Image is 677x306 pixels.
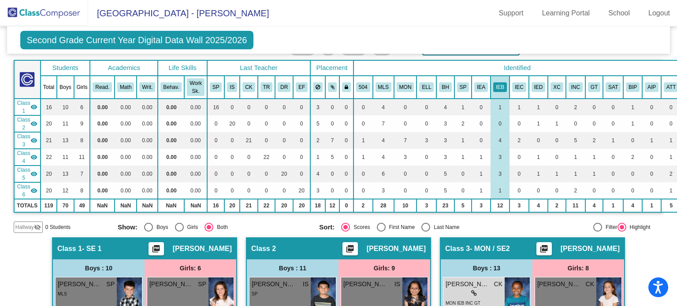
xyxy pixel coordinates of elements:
span: Class 5 [17,166,30,182]
td: 0 [224,149,240,166]
td: 0 [394,182,417,199]
button: SP [457,82,469,92]
td: 1 [454,132,472,149]
td: 0.00 [184,166,207,182]
td: 0 [548,99,565,115]
td: 4 [373,149,394,166]
td: 0 [510,115,529,132]
td: 0.00 [158,99,184,115]
mat-icon: visibility [30,137,37,144]
td: 21 [240,132,257,149]
td: 0 [603,182,623,199]
td: 0 [603,166,623,182]
th: Sofia Prudencio [207,76,225,99]
button: IEC [512,82,526,92]
td: 9 [74,115,90,132]
td: 5 [310,115,325,132]
th: Students [41,60,90,76]
th: Isabella Sanchez [224,76,240,99]
td: 16 [41,99,57,115]
td: 0 [417,166,436,182]
td: 21 [41,132,57,149]
td: 4 [491,132,510,149]
td: 0 [642,166,661,182]
td: 20 [224,115,240,132]
td: 0 [585,99,603,115]
td: 0 [258,99,275,115]
td: 4 [310,166,325,182]
td: 0 [224,182,240,199]
td: 0 [207,166,225,182]
td: 1 [529,99,548,115]
td: 3 [491,149,510,166]
td: 3 [310,182,325,199]
td: 0 [603,115,623,132]
td: 0 [207,132,225,149]
button: MLS [376,82,391,92]
button: TR [260,82,273,92]
td: 20 [293,182,310,199]
button: AIP [645,82,658,92]
td: 0.00 [158,132,184,149]
td: 0.00 [115,99,137,115]
td: 0 [339,149,353,166]
td: 3 [310,99,325,115]
td: 11 [57,149,74,166]
td: 4 [373,99,394,115]
th: IEP - B [491,76,510,99]
td: 4 [373,132,394,149]
td: 20 [41,182,57,199]
th: English Language Learner [417,76,436,99]
td: 7 [373,115,394,132]
th: Girls [74,76,90,99]
td: 3 [436,149,454,166]
td: TOTALS [14,199,41,212]
td: 0 [275,115,293,132]
th: Cortnie Kesner [240,76,257,99]
td: 1 [491,182,510,199]
button: Behav. [160,82,182,92]
th: Academic Improvement Plan [642,76,661,99]
td: 0 [240,182,257,199]
th: Keep with teacher [339,76,353,99]
span: Class 4 [17,149,30,165]
td: Cortnie Kesner - MON / SE2 [14,132,41,149]
th: Life Skills [158,60,207,76]
td: 0 [472,99,491,115]
td: 5 [436,182,454,199]
th: Frequent Redirection [436,76,454,99]
mat-icon: visibility [30,154,37,161]
a: School [601,6,637,20]
button: CK [242,82,255,92]
td: 0 [258,115,275,132]
td: 0 [417,182,436,199]
td: 0 [293,166,310,182]
td: 16 [207,99,225,115]
button: Writ. [139,82,155,92]
td: 0 [417,115,436,132]
td: 0 [603,99,623,115]
button: GT [588,82,600,92]
td: 7 [394,132,417,149]
td: 0 [566,115,585,132]
th: IEP - D [529,76,548,99]
button: IEB [493,82,507,92]
th: Behavior Intervention Plan [623,76,642,99]
td: Trinity Rogers - MON [14,149,41,166]
td: 0 [325,166,340,182]
td: 20 [41,115,57,132]
td: 1 [510,99,529,115]
td: 0 [240,99,257,115]
button: Print Students Details [536,242,552,255]
td: 1 [353,132,373,149]
td: 0 [548,182,565,199]
button: BIP [626,82,640,92]
td: 22 [41,149,57,166]
button: IS [227,82,237,92]
td: 0.00 [184,99,207,115]
td: 0 [510,182,529,199]
td: 1 [454,149,472,166]
td: 0.00 [184,115,207,132]
td: 0 [548,149,565,166]
td: 0 [353,115,373,132]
